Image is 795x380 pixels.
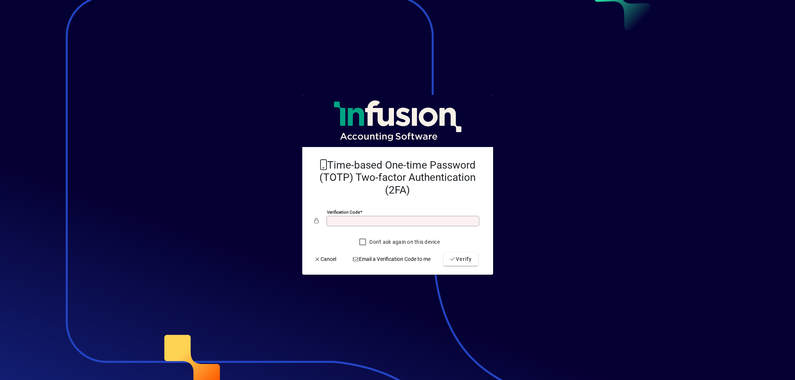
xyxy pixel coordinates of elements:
[349,252,433,266] button: Email a Verification Code to me
[444,252,478,266] button: Verify
[311,252,340,266] button: Cancel
[314,255,337,263] span: Cancel
[368,238,440,246] label: Don't ask again on this device
[327,210,360,215] mat-label: Verification code
[314,159,481,197] h2: Time-based One-time Password (TOTP) Two-factor Authentication (2FA)
[449,255,472,263] span: Verify
[352,255,430,263] span: Email a Verification Code to me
